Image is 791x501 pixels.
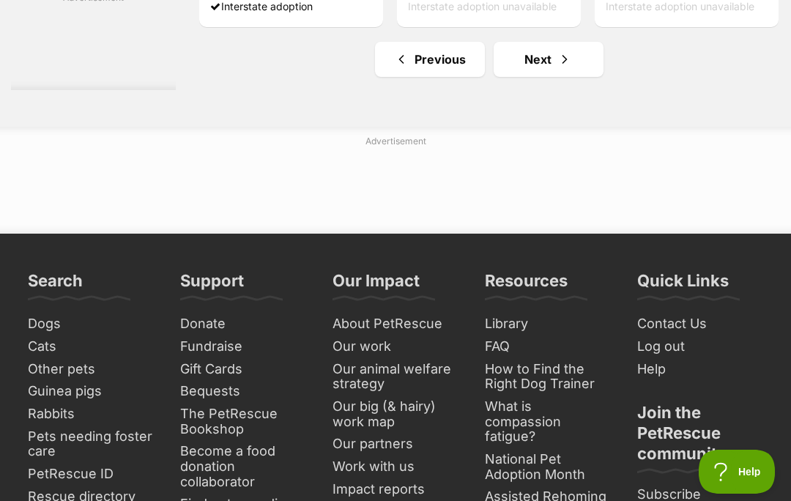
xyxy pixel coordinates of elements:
a: Help [631,358,769,381]
a: Gift Cards [174,358,312,381]
iframe: Help Scout Beacon - Open [699,450,776,494]
a: Previous page [375,42,485,77]
a: What is compassion fatigue? [479,396,617,448]
a: Our big (& hairy) work map [327,396,464,433]
a: The PetRescue Bookshop [174,403,312,440]
nav: Pagination [198,42,780,77]
h3: Search [28,270,83,300]
a: Our animal welfare strategy [327,358,464,396]
h3: Support [180,270,244,300]
a: Bequests [174,380,312,403]
h3: Resources [485,270,568,300]
a: Guinea pigs [22,380,160,403]
a: Other pets [22,358,160,381]
a: Log out [631,335,769,358]
a: Library [479,313,617,335]
a: Rabbits [22,403,160,426]
a: Donate [174,313,312,335]
a: Next page [494,42,604,77]
a: Work with us [327,456,464,478]
a: About PetRescue [327,313,464,335]
a: Contact Us [631,313,769,335]
h3: Quick Links [637,270,729,300]
a: Become a food donation collaborator [174,440,312,493]
a: PetRescue ID [22,463,160,486]
a: Impact reports [327,478,464,501]
a: FAQ [479,335,617,358]
h3: Join the PetRescue community [637,402,763,472]
a: Fundraise [174,335,312,358]
a: How to Find the Right Dog Trainer [479,358,617,396]
a: Our partners [327,433,464,456]
h3: Our Impact [333,270,420,300]
a: National Pet Adoption Month [479,448,617,486]
a: Cats [22,335,160,358]
a: Dogs [22,313,160,335]
a: Pets needing foster care [22,426,160,463]
a: Our work [327,335,464,358]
